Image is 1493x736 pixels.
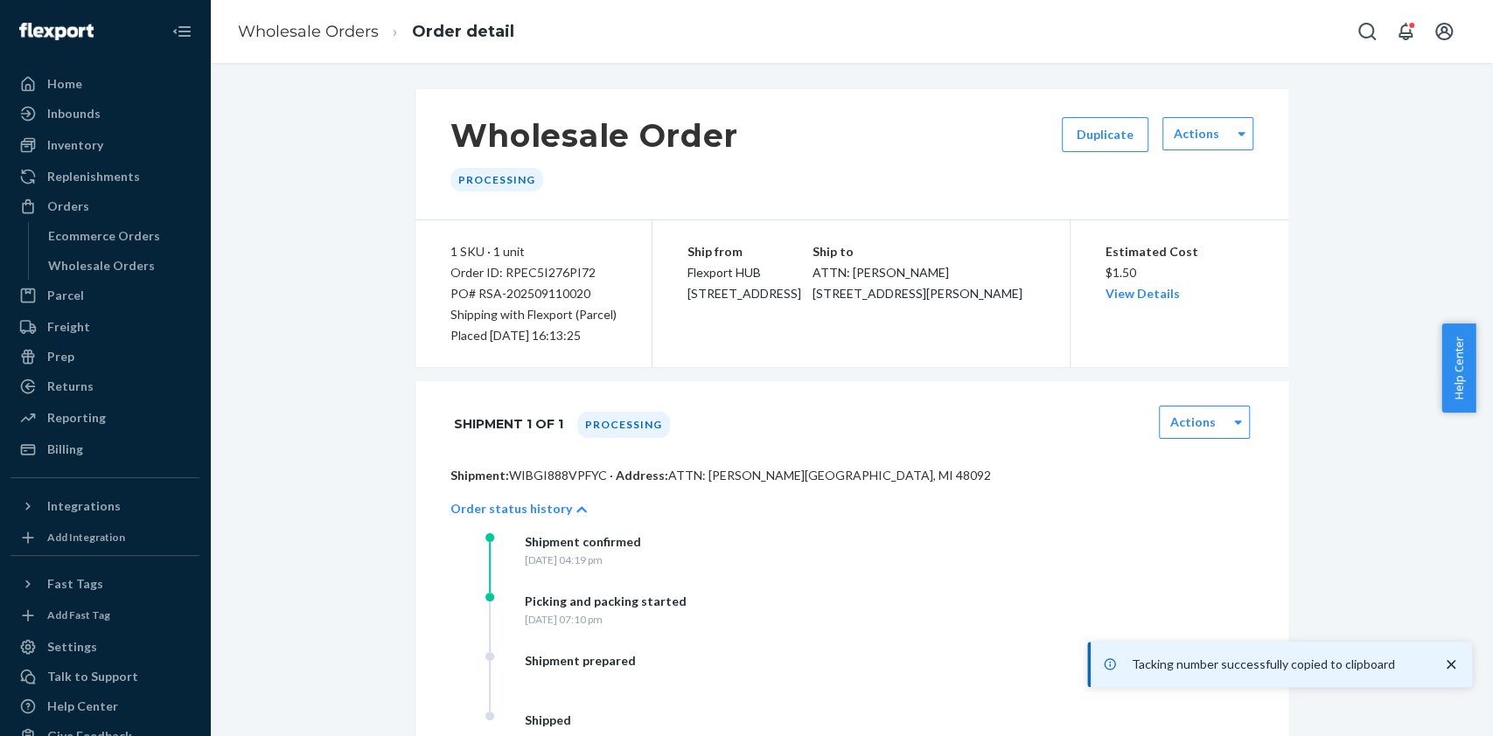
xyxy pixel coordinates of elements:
p: Order status history [450,500,572,517]
a: Parcel [10,281,199,309]
p: Shipping with Flexport (Parcel) [450,304,617,325]
div: Integrations [47,497,121,515]
div: Placed [DATE] 16:13:25 [450,325,617,346]
h1: Shipment 1 of 1 [454,406,563,442]
div: Picking and packing started [525,593,687,610]
div: Add Integration [47,530,125,545]
div: Shipment prepared [525,652,636,670]
div: Shipped [525,712,571,729]
p: Estimated Cost [1106,241,1253,262]
div: Reporting [47,409,106,427]
a: Replenishments [10,163,199,191]
button: Open Search Box [1350,14,1385,49]
p: WIBGI888VPFYC · ATTN: [PERSON_NAME][GEOGRAPHIC_DATA], MI 48092 [450,467,1253,484]
div: Inventory [47,136,103,154]
div: Inbounds [47,105,101,122]
div: 1 SKU · 1 unit [450,241,617,262]
a: View Details [1106,286,1180,301]
div: Order ID: RPEC5I276PI72 [450,262,617,283]
button: Open notifications [1388,14,1423,49]
a: Reporting [10,404,199,432]
a: Prep [10,343,199,371]
button: Close Navigation [164,14,199,49]
div: Fast Tags [47,575,103,593]
a: Ecommerce Orders [39,222,200,250]
a: Orders [10,192,199,220]
div: Settings [47,638,97,656]
span: Shipment: [450,468,509,483]
div: PO# RSA-202509110020 [450,283,617,304]
div: [DATE] 04:19 pm [525,552,641,567]
a: Home [10,70,199,98]
div: Talk to Support [47,668,138,685]
div: Processing [450,168,543,191]
div: Add Fast Tag [47,608,110,622]
div: [DATE] 07:10 pm [525,612,687,627]
button: Open account menu [1427,14,1462,49]
a: Order detail [412,22,514,41]
svg: close toast [1442,656,1460,673]
a: Settings [10,633,199,661]
p: Ship to [813,241,1035,262]
a: Wholesale Orders [238,22,379,41]
a: Add Fast Tag [10,605,199,626]
div: Prep [47,348,74,365]
a: Add Integration [10,527,199,548]
a: Talk to Support [10,663,199,691]
div: $1.50 [1106,241,1253,304]
a: Freight [10,313,199,341]
label: Actions [1174,125,1219,142]
a: Returns [10,372,199,400]
div: Shipment confirmed [525,533,641,551]
div: Help Center [47,698,118,715]
div: Processing [577,412,670,438]
span: ATTN: [PERSON_NAME] [STREET_ADDRESS][PERSON_NAME] [813,265,1022,301]
a: Help Center [10,692,199,720]
button: Integrations [10,492,199,520]
p: Tacking number successfully copied to clipboard [1131,656,1425,673]
a: Inbounds [10,100,199,128]
label: Actions [1170,413,1216,431]
div: Home [47,75,82,93]
div: Ecommerce Orders [48,227,160,245]
button: Duplicate [1062,117,1148,152]
img: Flexport logo [19,23,94,40]
a: Wholesale Orders [39,252,200,280]
div: Replenishments [47,168,140,185]
p: Ship from [687,241,813,262]
div: Orders [47,198,89,215]
button: Help Center [1441,323,1476,413]
a: Billing [10,435,199,463]
div: Freight [47,318,90,336]
h1: Wholesale Order [450,117,739,154]
div: Parcel [47,287,84,304]
span: Flexport HUB [STREET_ADDRESS] [687,265,801,301]
span: Address: [616,468,668,483]
button: Fast Tags [10,570,199,598]
a: Inventory [10,131,199,159]
div: Wholesale Orders [48,257,155,274]
div: Returns [47,378,94,395]
div: Billing [47,441,83,458]
ol: breadcrumbs [224,6,528,58]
